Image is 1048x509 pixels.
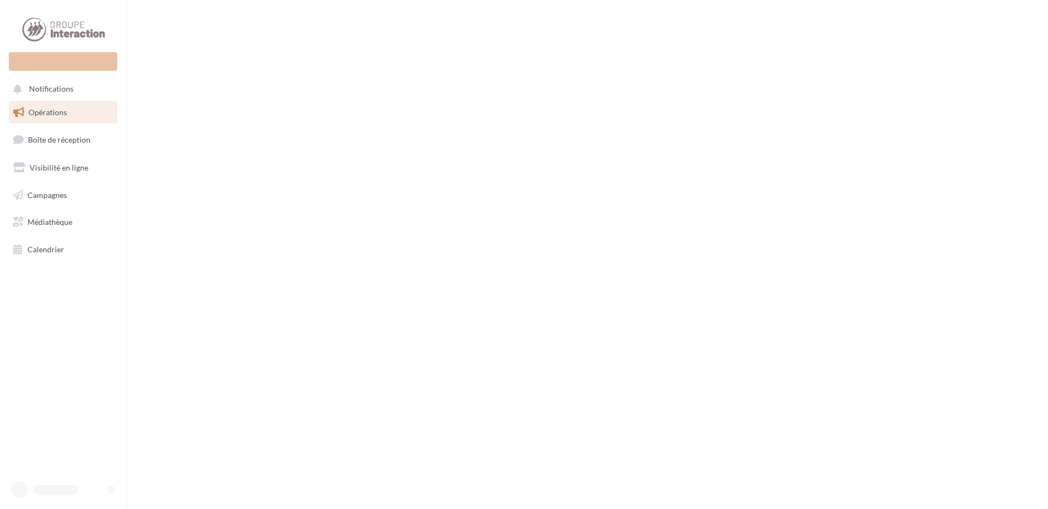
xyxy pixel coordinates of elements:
[7,101,119,124] a: Opérations
[9,52,117,71] div: Nouvelle campagne
[30,163,88,172] span: Visibilité en ligne
[27,190,67,199] span: Campagnes
[7,238,119,261] a: Calendrier
[29,84,73,94] span: Notifications
[29,108,67,117] span: Opérations
[7,184,119,207] a: Campagnes
[7,211,119,234] a: Médiathèque
[7,156,119,179] a: Visibilité en ligne
[27,217,72,227] span: Médiathèque
[7,128,119,151] a: Boîte de réception
[27,245,64,254] span: Calendrier
[28,135,90,144] span: Boîte de réception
